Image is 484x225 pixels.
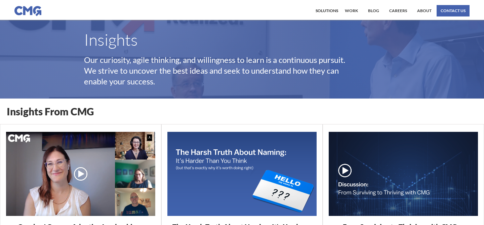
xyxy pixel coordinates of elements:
[84,32,400,48] h1: Insights
[316,9,338,13] div: Solutions
[415,5,433,16] a: About
[84,54,366,87] p: Our curiosity, agile thinking, and willingness to learn is a continuous pursuit. We strive to unc...
[343,5,360,16] a: work
[388,5,409,16] a: Careers
[14,6,41,16] img: CMG logo in blue.
[366,5,381,16] a: Blog
[441,9,466,13] div: contact us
